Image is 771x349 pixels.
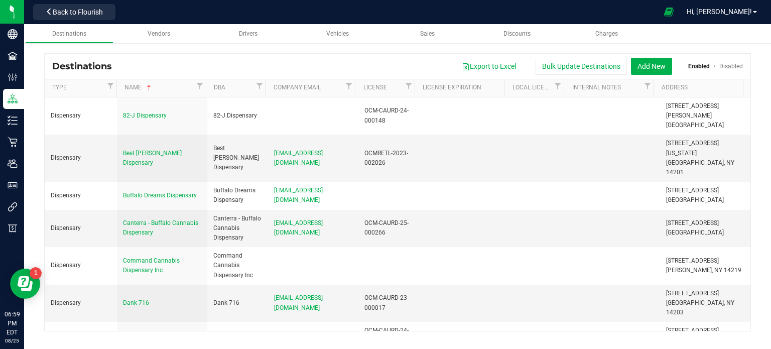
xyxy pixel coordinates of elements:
span: Drivers [239,30,258,37]
a: License Expiration [423,84,500,92]
span: Dank 716 [123,299,149,306]
span: [EMAIL_ADDRESS][DOMAIN_NAME] [274,187,323,203]
a: License [363,84,403,92]
div: Dispensary [51,111,111,121]
span: [PERSON_NAME], NY 14219 [666,267,741,274]
div: OCM-CAURD-23-000017 [364,293,413,312]
span: [EMAIL_ADDRESS][DOMAIN_NAME] [274,150,323,166]
a: Company Email [274,84,343,92]
span: Destinations [52,30,86,37]
div: Canterra - Buffalo Cannabis Dispensary [213,214,262,243]
div: 82-J Dispensary [213,111,262,121]
span: Open Ecommerce Menu [658,2,680,22]
p: 08/25 [5,337,20,344]
div: OCM-CAURD-24-000090 [364,326,413,345]
a: Filter [403,79,415,92]
div: Dispensary [51,153,111,163]
a: Enabled [688,63,710,70]
inline-svg: Billing [8,223,18,234]
span: [STREET_ADDRESS][US_STATE] [666,140,719,156]
span: [GEOGRAPHIC_DATA] [666,196,724,203]
a: Filter [641,79,654,92]
span: [STREET_ADDRESS] [666,219,719,226]
inline-svg: User Roles [8,180,18,190]
div: Dank 716 [213,298,262,308]
span: [STREET_ADDRESS] [666,187,719,194]
span: [GEOGRAPHIC_DATA] [666,122,724,129]
span: Charges [595,30,618,37]
span: Sales [420,30,435,37]
button: Export to Excel [455,58,523,75]
p: 06:59 PM EDT [5,310,20,337]
inline-svg: Facilities [8,51,18,61]
a: Filter [253,79,266,92]
a: DBA [214,84,253,92]
a: Filter [194,79,206,92]
div: Buffalo Dreams Dispensary [213,186,262,205]
button: Back to Flourish [33,4,115,20]
div: OCM-CAURD-24-000148 [364,106,413,125]
span: [GEOGRAPHIC_DATA], NY 14201 [666,159,734,176]
span: [EMAIL_ADDRESS][DOMAIN_NAME] [274,294,323,311]
span: [GEOGRAPHIC_DATA], NY 14203 [666,299,734,316]
div: Dispensary [51,331,111,340]
div: Dispensary [51,191,111,200]
span: Best [PERSON_NAME] Dispensary [123,150,182,166]
div: Dispensary [51,261,111,270]
span: Canterra - Buffalo Cannabis Dispensary [123,219,198,236]
inline-svg: Company [8,29,18,39]
div: OCMRETL-2023-002026 [364,149,413,168]
button: Bulk Update Destinations [536,58,627,75]
span: Hi, [PERSON_NAME]! [687,8,752,16]
a: Name [124,84,194,92]
iframe: Resource center [10,269,40,299]
inline-svg: Users [8,159,18,169]
a: Filter [552,79,564,92]
div: Devil’s Lettuce [213,331,262,340]
a: Address [662,84,739,92]
span: Destinations [52,61,119,72]
a: Disabled [719,63,743,70]
a: Local License [512,84,552,92]
span: [EMAIL_ADDRESS][DOMAIN_NAME] [274,219,323,236]
span: [STREET_ADDRESS][PERSON_NAME] [666,102,719,119]
div: OCM-CAURD-25-000266 [364,218,413,238]
div: Dispensary [51,298,111,308]
span: Back to Flourish [53,8,103,16]
inline-svg: Configuration [8,72,18,82]
span: [GEOGRAPHIC_DATA] [666,229,724,236]
a: Filter [343,79,355,92]
inline-svg: Distribution [8,94,18,104]
span: [STREET_ADDRESS] [666,290,719,297]
button: Add New [631,58,672,75]
div: Best [PERSON_NAME] Dispensary [213,144,262,173]
span: Discounts [503,30,531,37]
iframe: Resource center unread badge [30,267,42,279]
span: [STREET_ADDRESS] [666,327,719,334]
inline-svg: Inventory [8,115,18,126]
a: Type [52,84,104,92]
a: Filter [104,79,116,92]
span: Vehicles [326,30,349,37]
span: Command Cannabis Dispensary Inc [123,257,180,274]
span: 82-J Dispensary [123,112,167,119]
inline-svg: Retail [8,137,18,147]
div: Dispensary [51,223,111,233]
span: Vendors [148,30,170,37]
inline-svg: Integrations [8,202,18,212]
a: Internal Notes [572,84,641,92]
span: [STREET_ADDRESS] [666,257,719,264]
div: Command Cannabis Dispensary Inc [213,251,262,280]
span: Buffalo Dreams Dispensary [123,192,197,199]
